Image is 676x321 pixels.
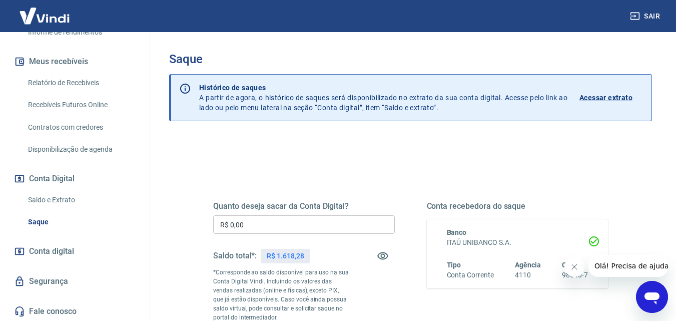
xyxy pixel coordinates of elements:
[515,270,541,280] h6: 4110
[447,261,461,269] span: Tipo
[447,228,467,236] span: Banco
[29,244,74,258] span: Conta digital
[199,83,567,113] p: A partir de agora, o histórico de saques será disponibilizado no extrato da sua conta digital. Ac...
[24,22,138,43] a: Informe de rendimentos
[579,93,632,103] p: Acessar extrato
[24,139,138,160] a: Disponibilização de agenda
[579,83,643,113] a: Acessar extrato
[12,168,138,190] button: Conta Digital
[199,83,567,93] p: Histórico de saques
[24,190,138,210] a: Saldo e Extrato
[12,270,138,292] a: Segurança
[628,7,664,26] button: Sair
[24,95,138,115] a: Recebíveis Futuros Online
[24,73,138,93] a: Relatório de Recebíveis
[564,257,584,277] iframe: Fechar mensagem
[24,117,138,138] a: Contratos com credores
[562,270,588,280] h6: 98540-7
[515,261,541,269] span: Agência
[427,201,608,211] h5: Conta recebedora do saque
[12,51,138,73] button: Meus recebíveis
[588,255,668,277] iframe: Mensagem da empresa
[24,212,138,232] a: Saque
[213,201,395,211] h5: Quanto deseja sacar da Conta Digital?
[12,1,77,31] img: Vindi
[447,270,494,280] h6: Conta Corrente
[213,251,257,261] h5: Saldo total*:
[636,281,668,313] iframe: Botão para abrir a janela de mensagens
[6,7,84,15] span: Olá! Precisa de ajuda?
[267,251,304,261] p: R$ 1.618,28
[169,52,652,66] h3: Saque
[12,240,138,262] a: Conta digital
[447,237,588,248] h6: ITAÚ UNIBANCO S.A.
[562,261,581,269] span: Conta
